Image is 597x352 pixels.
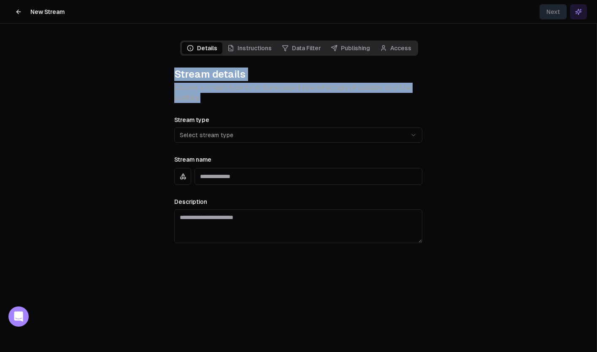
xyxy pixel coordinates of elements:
label: Stream type [174,116,209,124]
label: Stream name [174,156,211,163]
span: Details [182,42,222,54]
span: Data Filter [277,42,326,54]
p: Choose a stream type to let Samepage know what type of updates you'll be crafting. [174,83,422,103]
span: Instructions [222,42,277,54]
div: Open Intercom Messenger [8,306,29,327]
h1: Stream details [174,68,422,81]
nav: Main [180,41,416,56]
span: Access [375,42,416,54]
h1: New Stream [30,8,65,16]
label: Description [174,198,207,206]
span: Publishing [326,42,375,54]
